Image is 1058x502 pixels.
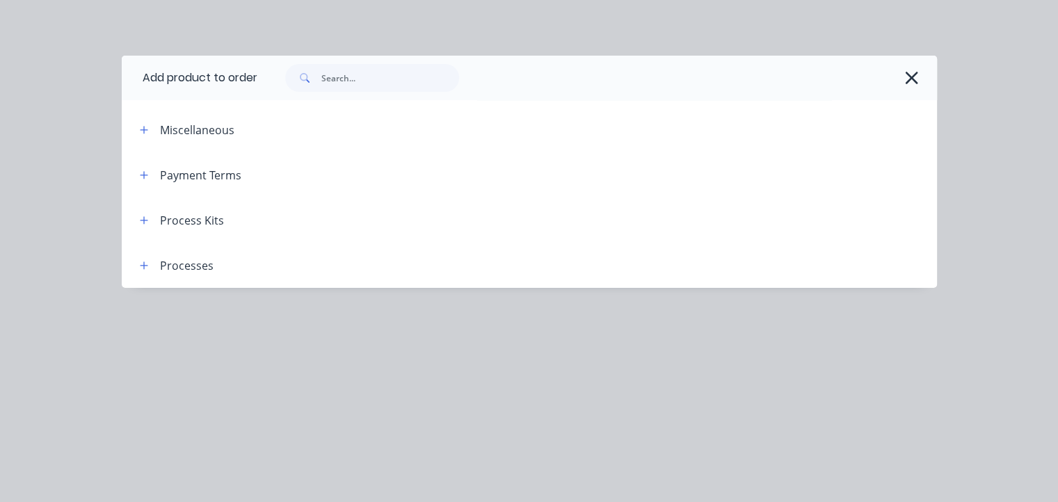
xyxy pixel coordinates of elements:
[160,167,241,184] div: Payment Terms
[160,257,214,274] div: Processes
[160,122,234,138] div: Miscellaneous
[160,212,224,229] div: Process Kits
[321,64,459,92] input: Search...
[122,56,257,100] div: Add product to order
